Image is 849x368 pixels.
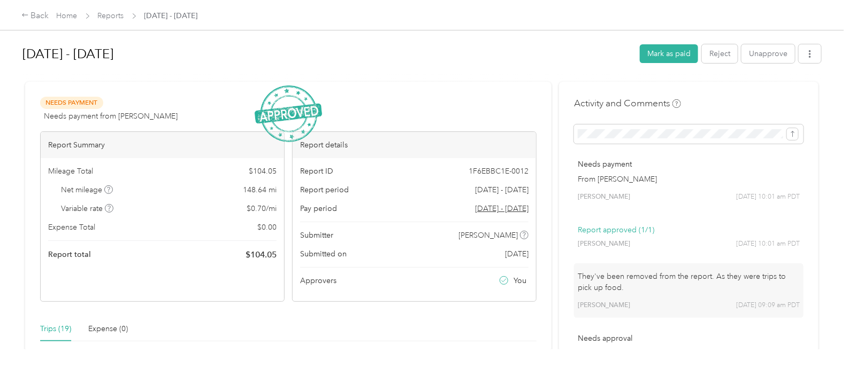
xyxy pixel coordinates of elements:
span: Expense Total [48,222,95,233]
button: Reject [702,44,738,63]
span: Needs Payment [40,97,103,109]
span: 1F6EBBC1E-0012 [469,166,529,177]
span: Pay period [300,203,337,214]
span: Report period [300,184,349,195]
div: Trips (19) [40,323,71,335]
p: Report approved (1/1) [578,224,800,236]
img: ApprovedStamp [255,85,322,143]
span: Go to pay period [475,203,529,214]
span: Variable rate [62,203,114,214]
p: From [PERSON_NAME] [578,174,800,185]
p: They've been removed from the report. As they were trips to pick up food. [578,271,800,293]
span: [PERSON_NAME] [578,239,630,249]
span: Submitter [300,230,333,241]
span: $ 0.70 / mi [247,203,277,214]
span: Report ID [300,166,333,177]
span: [PERSON_NAME] [459,230,518,241]
span: 148.64 mi [243,184,277,195]
span: Needs payment from [PERSON_NAME] [44,111,178,122]
p: Needs payment [578,159,800,170]
span: [DATE] [505,248,529,260]
h1: Aug 16 - 31, 2025 [22,41,632,67]
div: Report Summary [41,132,284,158]
span: [PERSON_NAME] [578,301,630,310]
span: Report total [48,249,91,260]
span: [DATE] 10:01 am PDT [736,192,800,202]
span: Submitted on [300,248,347,260]
span: Net mileage [62,184,113,195]
span: [DATE] 09:09 am PDT [736,301,800,310]
span: $ 0.00 [257,222,277,233]
a: Home [57,11,78,20]
h4: Activity and Comments [574,97,681,110]
p: From [PERSON_NAME] [578,348,800,359]
span: [DATE] 10:01 am PDT [736,239,800,249]
span: [PERSON_NAME] [578,192,630,202]
span: [DATE] - [DATE] [475,184,529,195]
span: You [514,275,527,286]
span: $ 104.05 [249,166,277,177]
a: Reports [98,11,124,20]
button: Mark as paid [640,44,698,63]
div: Back [21,10,49,22]
div: Expense (0) [88,323,128,335]
div: Report details [293,132,536,158]
span: Mileage Total [48,166,93,177]
button: Unapprove [741,44,795,63]
span: Approvers [300,275,336,286]
p: Needs approval [578,333,800,344]
span: $ 104.05 [246,248,277,261]
iframe: Everlance-gr Chat Button Frame [789,308,849,368]
span: [DATE] - [DATE] [144,10,198,21]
